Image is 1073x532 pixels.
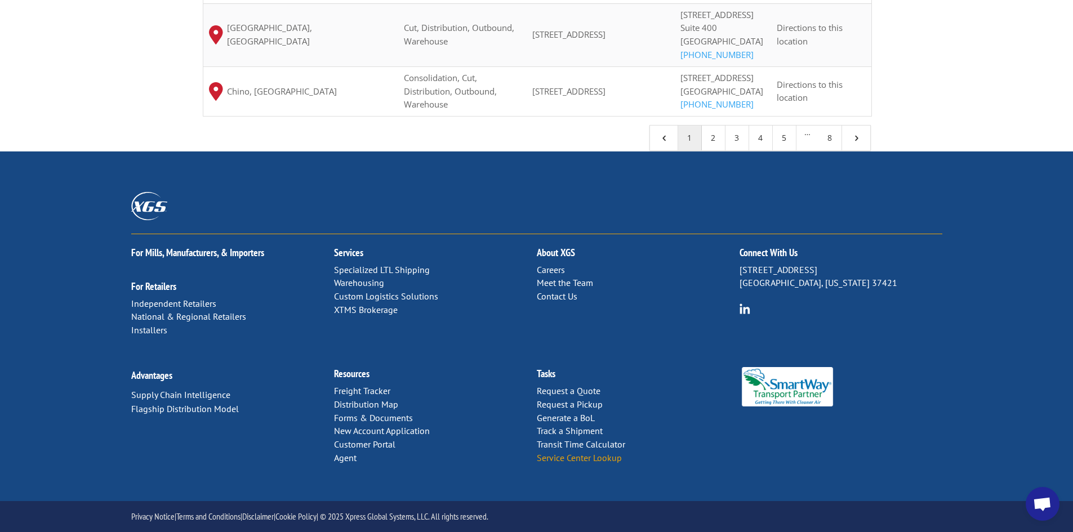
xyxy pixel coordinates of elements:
a: For Retailers [131,280,176,293]
span: [GEOGRAPHIC_DATA], [GEOGRAPHIC_DATA] [227,21,393,48]
a: Supply Chain Intelligence [131,389,230,400]
img: xgs-icon-map-pin-red.svg [209,82,223,101]
a: For Mills, Manufacturers, & Importers [131,246,264,259]
span: Directions to this location [777,22,843,47]
a: Service Center Lookup [537,452,622,463]
a: Privacy Notice [131,511,175,522]
a: Custom Logistics Solutions [334,290,438,302]
span: [STREET_ADDRESS] [680,72,754,83]
a: Flagship Distribution Model [131,403,239,414]
a: Warehousing [334,277,384,288]
span: 4 [659,133,669,143]
a: Terms and Conditions [176,511,241,522]
a: 8 [818,126,842,150]
a: Services [334,246,363,259]
a: Specialized LTL Shipping [334,264,430,275]
a: Disclaimer [242,511,274,522]
a: XTMS Brokerage [334,304,398,315]
a: Customer Portal [334,439,395,450]
a: Generate a BoL [537,412,595,423]
a: Distribution Map [334,399,398,410]
a: [PHONE_NUMBER] [680,99,754,110]
span: [STREET_ADDRESS] [532,86,605,97]
div: Open chat [1026,487,1059,521]
span: … [796,126,818,150]
a: New Account Application [334,425,430,436]
img: Smartway_Logo [740,367,836,406]
img: group-6 [740,303,750,314]
a: Transit Time Calculator [537,439,625,450]
a: Track a Shipment [537,425,603,436]
a: Request a Pickup [537,399,603,410]
a: 2 [702,126,725,150]
a: Resources [334,367,369,380]
span: Directions to this location [777,79,843,104]
a: Careers [537,264,565,275]
a: Independent Retailers [131,298,216,309]
a: 5 [773,126,796,150]
a: National & Regional Retailers [131,311,246,322]
a: Agent [334,452,357,463]
a: Forms & Documents [334,412,413,423]
h2: Connect With Us [740,248,942,263]
span: [GEOGRAPHIC_DATA] [680,86,763,97]
img: xgs-icon-map-pin-red.svg [209,25,223,44]
a: Request a Quote [537,385,600,396]
a: Contact Us [537,290,577,302]
a: [PHONE_NUMBER] [680,49,754,60]
img: XGS_Logos_ALL_2024_All_White [131,192,167,220]
a: Advantages [131,369,172,382]
span: Suite 400 [680,22,717,33]
h2: Tasks [537,369,740,385]
span: Consolidation, Cut, Distribution, Outbound, Warehouse [404,72,497,110]
p: | | | | © 2025 Xpress Global Systems, LLC. All rights reserved. [131,509,942,524]
a: Cookie Policy [275,511,317,522]
span: [STREET_ADDRESS] [680,9,754,20]
a: About XGS [537,246,575,259]
span: Cut, Distribution, Outbound, Warehouse [404,22,514,47]
span: [STREET_ADDRESS] [532,29,605,40]
a: Freight Tracker [334,385,390,396]
a: 3 [725,126,749,150]
span: Chino, [GEOGRAPHIC_DATA] [227,85,337,99]
span: 5 [851,133,861,143]
p: [STREET_ADDRESS] [GEOGRAPHIC_DATA], [US_STATE] 37421 [740,263,942,290]
a: Meet the Team [537,277,593,288]
a: Installers [131,324,167,336]
span: [GEOGRAPHIC_DATA] [680,35,763,47]
a: 1 [678,126,702,150]
a: 4 [749,126,773,150]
